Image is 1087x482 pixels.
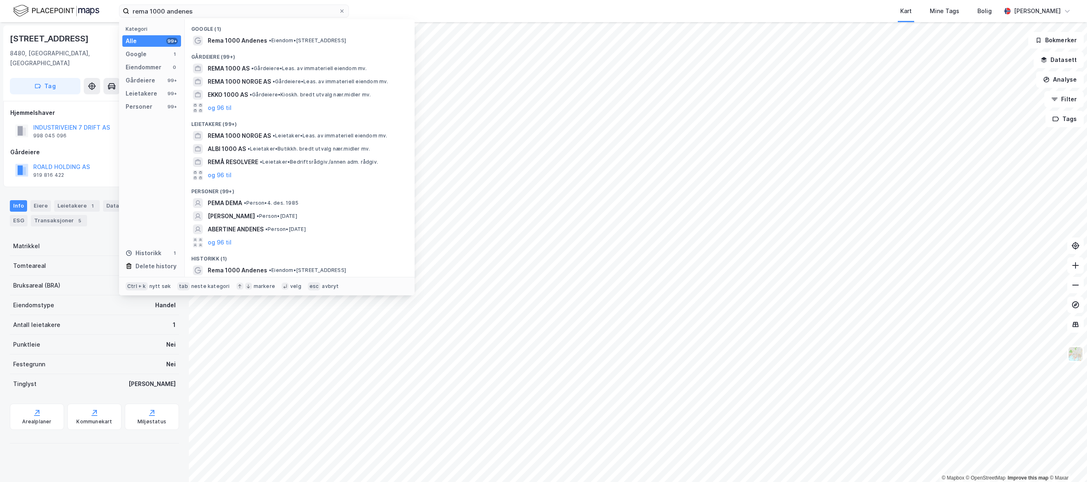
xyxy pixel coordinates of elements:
span: REMA 1000 AS [208,64,250,73]
div: [STREET_ADDRESS] [10,32,90,45]
div: 1 [171,250,178,256]
span: ABERTINE ANDENES [208,224,264,234]
span: REMA 1000 NORGE AS [208,131,271,141]
div: 919 816 422 [33,172,64,178]
span: Leietaker • Bedriftsrådgiv./annen adm. rådgiv. [260,159,378,165]
div: Leietakere (99+) [185,114,415,129]
div: Kart [900,6,912,16]
div: Historikk [126,248,161,258]
div: Tinglyst [13,379,37,389]
span: Eiendom • [STREET_ADDRESS] [269,267,346,274]
span: • [269,267,271,273]
div: Historikk (1) [185,249,415,264]
div: 0 [171,64,178,71]
span: Gårdeiere • Leas. av immateriell eiendom mv. [273,78,388,85]
div: Ctrl + k [126,282,148,290]
span: • [269,37,271,43]
div: Gårdeiere (99+) [185,47,415,62]
div: 99+ [166,77,178,84]
span: • [273,132,275,139]
div: 99+ [166,103,178,110]
img: Z [1068,346,1083,362]
iframe: Chat Widget [1046,443,1087,482]
div: Kategori [126,26,181,32]
div: Bolig [977,6,992,16]
div: Punktleie [13,340,40,350]
span: Person • [DATE] [265,226,306,233]
div: Leietakere [54,200,100,212]
div: Transaksjoner [31,215,87,226]
div: Tomteareal [13,261,46,271]
div: Google [126,49,147,59]
span: • [251,65,254,71]
button: Datasett [1034,52,1084,68]
span: Leietaker • Leas. av immateriell eiendom mv. [273,132,388,139]
div: Antall leietakere [13,320,60,330]
div: Matrikkel [13,241,40,251]
span: Rema 1000 Andenes [208,36,267,46]
div: Nei [166,340,176,350]
input: Søk på adresse, matrikkel, gårdeiere, leietakere eller personer [129,5,339,17]
span: • [265,226,268,232]
div: Festegrunn [13,359,45,369]
button: og 96 til [208,170,232,180]
div: Gårdeiere [126,75,155,85]
span: • [250,91,252,98]
button: Tags [1046,111,1084,127]
div: 1 [171,51,178,57]
div: nytt søk [149,283,171,290]
button: og 96 til [208,238,232,247]
div: Personer [126,102,152,112]
button: Filter [1044,91,1084,107]
span: ALBI 1000 AS [208,144,246,154]
span: Leietaker • Butikkh. bredt utvalg nær.midler mv. [248,146,370,152]
span: REMA 1000 NORGE AS [208,77,271,87]
div: tab [177,282,190,290]
div: ESG [10,215,28,226]
div: 99+ [166,38,178,44]
div: Personer (99+) [185,182,415,196]
span: • [260,159,262,165]
div: Google (1) [185,19,415,34]
div: Alle [126,36,137,46]
span: • [273,78,275,85]
span: Rema 1000 Andenes [208,265,267,275]
a: Mapbox [942,475,964,481]
div: 8480, [GEOGRAPHIC_DATA], [GEOGRAPHIC_DATA] [10,48,143,68]
div: markere [254,283,275,290]
div: Eiendommer [126,62,161,72]
span: Gårdeiere • Kioskh. bredt utvalg nær.midler mv. [250,91,371,98]
span: EKKO 1000 AS [208,90,248,100]
div: Arealplaner [22,418,51,425]
button: og 96 til [208,103,232,113]
div: neste kategori [191,283,230,290]
span: Gårdeiere • Leas. av immateriell eiendom mv. [251,65,367,72]
div: Miljøstatus [138,418,166,425]
div: Leietakere [126,89,157,98]
span: • [257,213,259,219]
div: Eiendomstype [13,300,54,310]
span: • [244,200,246,206]
div: Gårdeiere [10,147,179,157]
a: Improve this map [1008,475,1048,481]
button: Bokmerker [1028,32,1084,48]
div: 1 [88,202,96,210]
div: 99+ [166,90,178,97]
button: Analyse [1036,71,1084,88]
a: OpenStreetMap [966,475,1006,481]
span: Eiendom • [STREET_ADDRESS] [269,37,346,44]
div: velg [290,283,301,290]
div: Eiere [30,200,51,212]
div: Delete history [135,261,177,271]
div: 998 045 096 [33,132,67,139]
div: avbryt [322,283,339,290]
span: Person • [DATE] [257,213,297,219]
span: • [248,146,250,152]
div: Hjemmelshaver [10,108,179,118]
div: [PERSON_NAME] [128,379,176,389]
div: 5 [76,217,84,225]
div: Handel [155,300,176,310]
div: 1 [173,320,176,330]
span: REMÅ RESOLVERE [208,157,258,167]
